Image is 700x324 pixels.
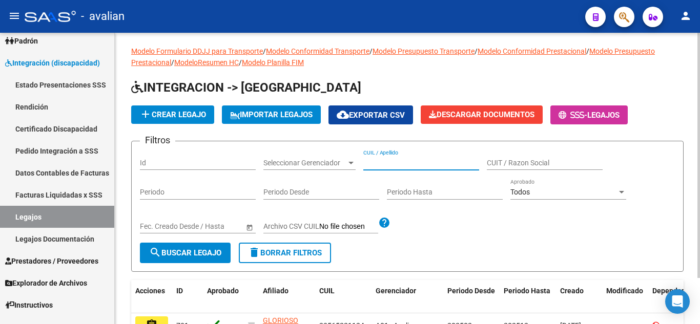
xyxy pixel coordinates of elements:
a: ModeloResumen HC [174,58,239,67]
span: INTEGRACION -> [GEOGRAPHIC_DATA] [131,80,361,95]
span: - [559,111,587,120]
div: Open Intercom Messenger [665,289,690,314]
span: Seleccionar Gerenciador [263,159,346,167]
span: Todos [510,188,530,196]
span: Crear Legajo [139,110,206,119]
span: Descargar Documentos [429,110,534,119]
span: IMPORTAR LEGAJOS [230,110,313,119]
button: Open calendar [244,222,255,232]
datatable-header-cell: Gerenciador [372,280,443,314]
datatable-header-cell: Creado [556,280,602,314]
button: Crear Legajo [131,105,214,124]
input: Archivo CSV CUIL [319,222,378,231]
mat-icon: menu [8,10,20,22]
datatable-header-cell: CUIL [315,280,372,314]
span: Prestadores / Proveedores [5,255,98,267]
span: CUIL [319,287,335,295]
span: Integración (discapacidad) [5,57,100,69]
span: Exportar CSV [337,111,405,120]
button: IMPORTAR LEGAJOS [222,105,321,124]
span: Aprobado [207,287,239,295]
a: Modelo Conformidad Transporte [266,47,369,55]
span: Archivo CSV CUIL [263,222,319,230]
a: Modelo Conformidad Prestacional [478,47,586,55]
mat-icon: search [149,246,161,258]
span: Afiliado [263,287,289,295]
datatable-header-cell: ID [172,280,203,314]
input: Start date [140,222,172,231]
mat-icon: delete [248,246,260,258]
span: Buscar Legajo [149,248,221,257]
span: Periodo Hasta [504,287,550,295]
button: Descargar Documentos [421,105,543,124]
span: Legajos [587,111,620,120]
datatable-header-cell: Aprobado [203,280,244,314]
input: End date [180,222,231,231]
datatable-header-cell: Acciones [131,280,172,314]
span: Instructivos [5,299,53,311]
a: Modelo Presupuesto Transporte [373,47,475,55]
button: Exportar CSV [328,105,413,124]
datatable-header-cell: Afiliado [259,280,315,314]
button: Borrar Filtros [239,243,331,263]
span: Explorador de Archivos [5,277,87,289]
span: - avalian [81,5,125,28]
mat-icon: add [139,108,152,120]
a: Modelo Formulario DDJJ para Transporte [131,47,263,55]
datatable-header-cell: Modificado [602,280,648,314]
button: -Legajos [550,105,628,124]
span: Modificado [606,287,643,295]
button: Buscar Legajo [140,243,231,263]
span: Gerenciador [376,287,416,295]
span: Padrón [5,35,38,47]
span: Dependencia [652,287,695,295]
span: Periodo Desde [447,287,495,295]
span: Acciones [135,287,165,295]
datatable-header-cell: Periodo Desde [443,280,500,314]
h3: Filtros [140,133,175,147]
span: ID [176,287,183,295]
a: Modelo Planilla FIM [242,58,304,67]
mat-icon: help [378,217,390,229]
span: Creado [560,287,584,295]
span: Borrar Filtros [248,248,322,257]
mat-icon: person [680,10,692,22]
mat-icon: cloud_download [337,109,349,121]
datatable-header-cell: Periodo Hasta [500,280,556,314]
